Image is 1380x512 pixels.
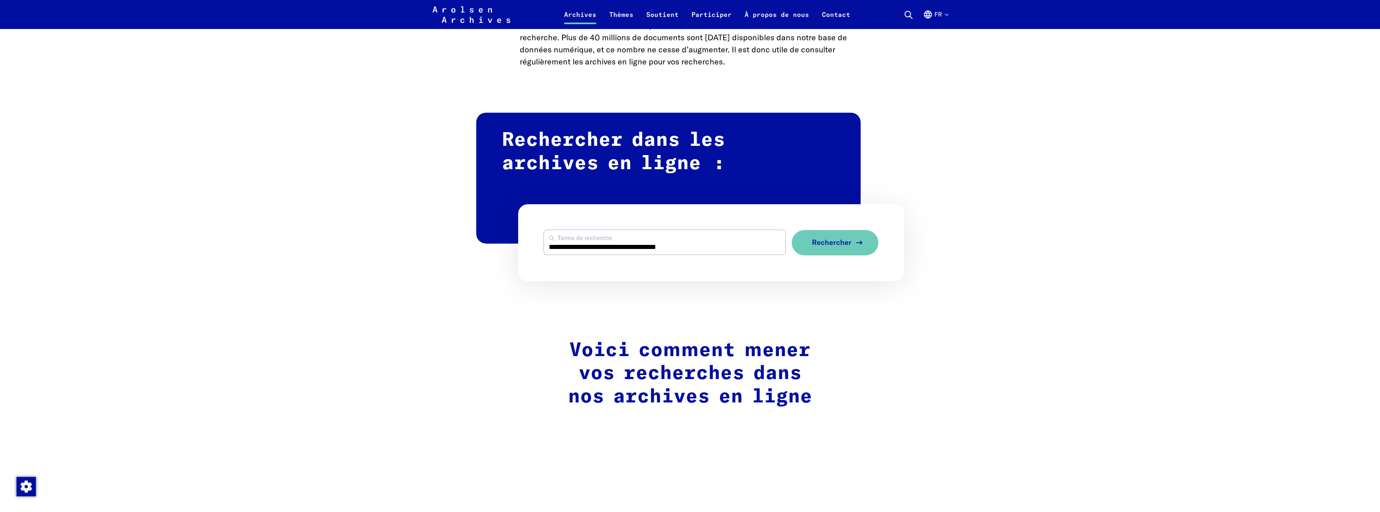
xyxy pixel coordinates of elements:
nav: Principal [558,5,857,24]
a: Archives [558,10,603,29]
img: Modification du consentement [17,477,36,496]
font: Rechercher [812,238,851,247]
button: Français, sélection de la langue [923,10,948,29]
a: Participer [685,10,738,29]
font: fr [934,10,942,18]
button: Rechercher [792,230,878,255]
a: Thèmes [603,10,640,29]
font: Soutient [646,10,679,19]
font: Archives [564,10,596,19]
a: Contact [816,10,857,29]
a: Soutient [640,10,685,29]
h2: Voici comment mener vos recherches dans nos archives en ligne [520,339,861,409]
h2: Rechercher dans les archives en ligne : [476,113,861,244]
font: Contact [822,10,850,19]
a: À propos de nous [738,10,816,29]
